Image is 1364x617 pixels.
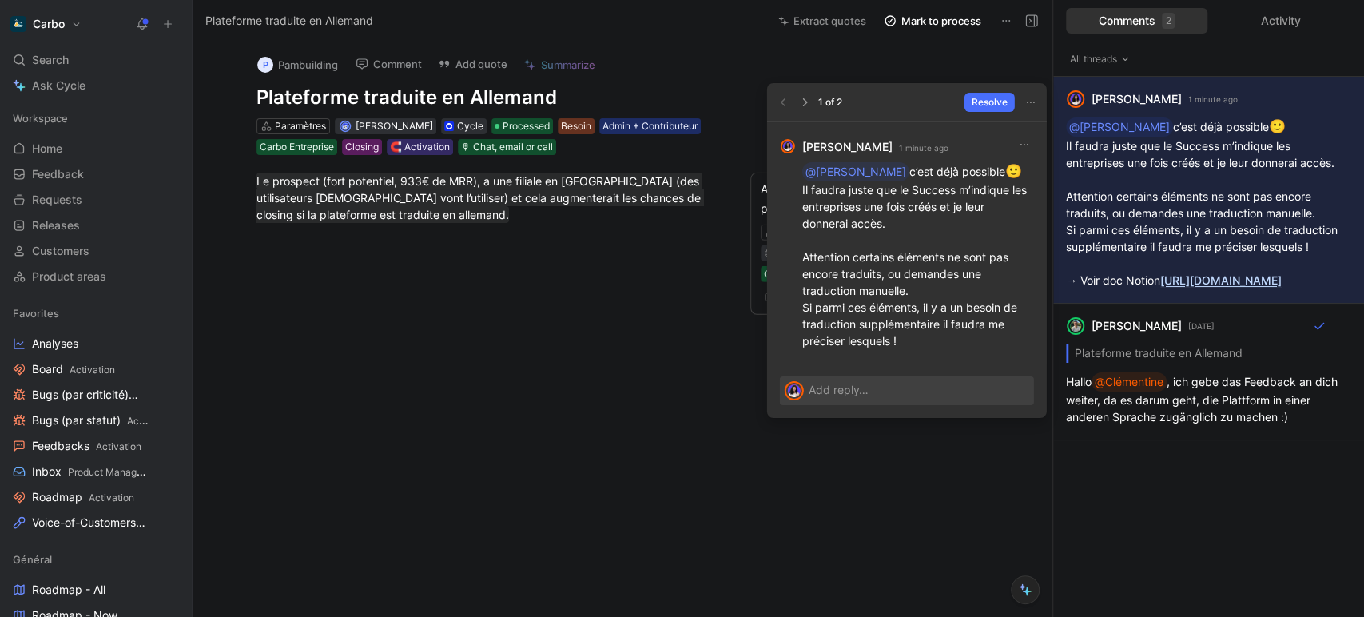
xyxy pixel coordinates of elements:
[805,162,906,181] div: @[PERSON_NAME]
[786,383,802,399] img: avatar
[782,141,793,152] img: avatar
[1005,163,1022,179] span: 🙂
[972,94,1008,110] span: Resolve
[802,137,893,157] strong: [PERSON_NAME]
[964,93,1015,112] button: Resolve
[899,141,948,155] small: 1 minute ago
[802,161,1034,384] p: c’est déjà possible Il faudra juste que le Success m’indique les entreprises une fois créés et je...
[818,94,842,110] div: 1 of 2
